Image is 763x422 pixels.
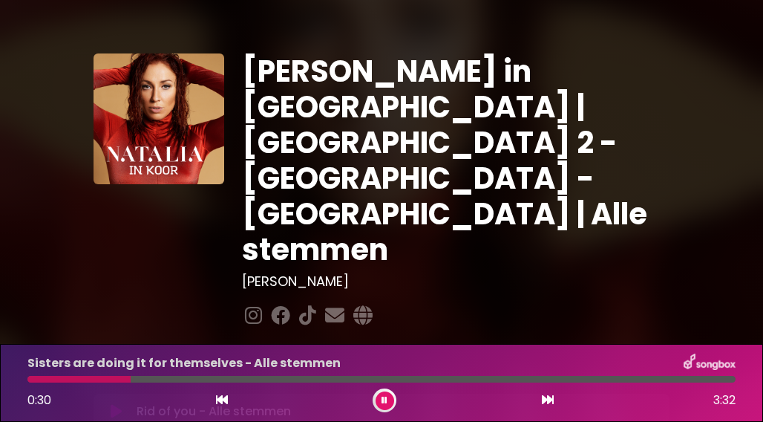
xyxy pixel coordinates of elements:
[94,53,224,184] img: YTVS25JmS9CLUqXqkEhs
[27,392,51,409] span: 0:30
[684,354,736,373] img: songbox-logo-white.png
[713,392,736,409] span: 3:32
[242,53,669,267] h1: [PERSON_NAME] in [GEOGRAPHIC_DATA] | [GEOGRAPHIC_DATA] 2 - [GEOGRAPHIC_DATA] - [GEOGRAPHIC_DATA] ...
[27,354,341,372] p: Sisters are doing it for themselves - Alle stemmen
[242,273,669,290] h3: [PERSON_NAME]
